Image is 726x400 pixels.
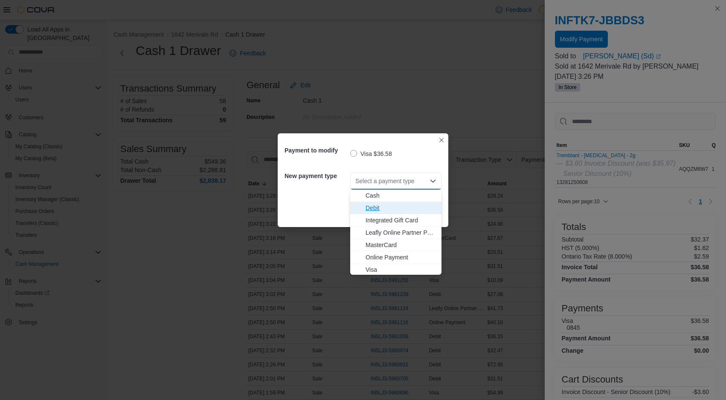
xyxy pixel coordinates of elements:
[350,190,441,202] button: Cash
[350,202,441,214] button: Debit
[430,178,436,184] button: Close list of options
[366,204,436,212] span: Debit
[366,228,436,237] span: Leafly Online Partner Payment
[366,216,436,224] span: Integrated Gift Card
[350,214,441,227] button: Integrated Gift Card
[350,239,441,251] button: MasterCard
[366,241,436,249] span: MasterCard
[366,253,436,262] span: Online Payment
[355,176,356,186] input: Accessible screen reader label
[366,265,436,274] span: Visa
[350,227,441,239] button: Leafly Online Partner Payment
[285,167,348,184] h5: New payment type
[366,191,436,200] span: Cash
[350,251,441,264] button: Online Payment
[436,135,447,145] button: Closes this modal window
[350,264,441,276] button: Visa
[350,149,392,159] label: Visa $36.58
[350,190,441,276] div: Choose from the following options
[285,142,348,159] h5: Payment to modify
